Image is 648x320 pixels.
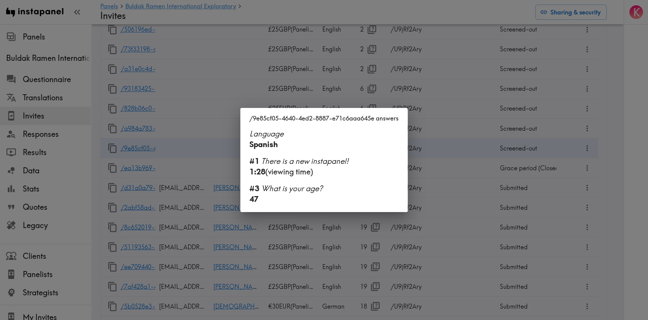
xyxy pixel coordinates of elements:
[240,108,408,128] h2: /9e85cf05-4640-4ed2-8887-e71c6aaa645e answers
[249,156,259,166] b: #1
[249,167,265,176] b: 1:28
[249,139,278,149] span: Spanish
[249,194,399,204] div: 47
[249,184,259,193] b: #3
[261,156,348,166] span: There is a new instapanel!
[249,129,284,138] span: Language
[261,184,323,193] span: What is your age?
[249,166,399,177] div: (viewing time)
